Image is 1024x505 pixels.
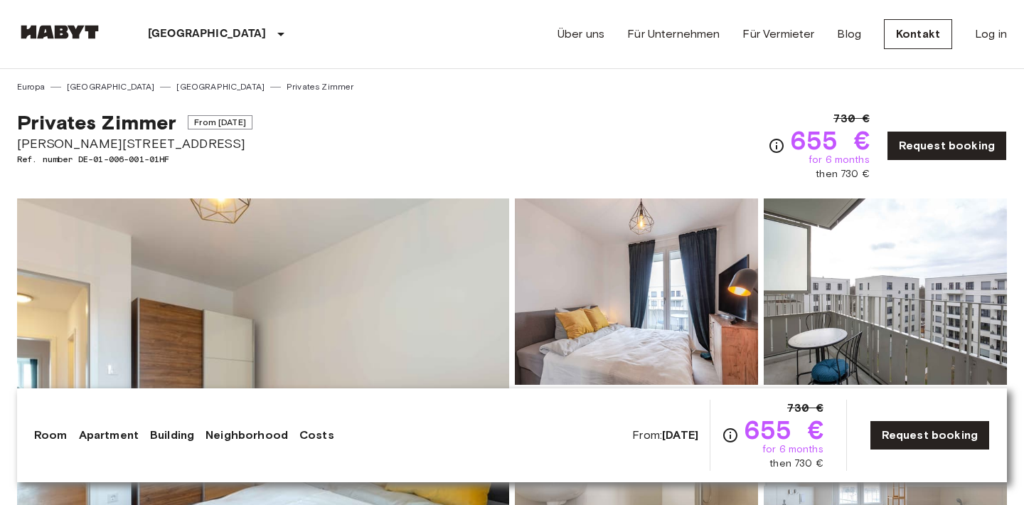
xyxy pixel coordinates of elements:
span: 730 € [833,110,870,127]
a: [GEOGRAPHIC_DATA] [67,80,155,93]
span: then 730 € [769,457,823,471]
a: Privates Zimmer [287,80,353,93]
span: 655 € [791,127,870,153]
a: Europa [17,80,45,93]
a: Neighborhood [206,427,288,444]
a: Request booking [870,420,990,450]
a: Costs [299,427,334,444]
span: Ref. number DE-01-006-001-01HF [17,153,252,166]
svg: Check cost overview for full price breakdown. Please note that discounts apply to new joiners onl... [768,137,785,154]
p: [GEOGRAPHIC_DATA] [148,26,267,43]
a: [GEOGRAPHIC_DATA] [176,80,265,93]
span: then 730 € [816,167,870,181]
img: Habyt [17,25,102,39]
a: Apartment [79,427,139,444]
span: From: [632,427,698,443]
span: [PERSON_NAME][STREET_ADDRESS] [17,134,252,153]
span: for 6 months [762,442,823,457]
span: 730 € [787,400,823,417]
a: Für Vermieter [742,26,814,43]
span: for 6 months [809,153,870,167]
img: Picture of unit DE-01-006-001-01HF [764,198,1007,385]
span: 655 € [745,417,823,442]
img: Picture of unit DE-01-006-001-01HF [515,198,758,385]
span: From [DATE] [188,115,252,129]
a: Request booking [887,131,1007,161]
a: Über uns [558,26,604,43]
a: Room [34,427,68,444]
a: Log in [975,26,1007,43]
a: Für Unternehmen [627,26,720,43]
a: Kontakt [884,19,952,49]
svg: Check cost overview for full price breakdown. Please note that discounts apply to new joiners onl... [722,427,739,444]
a: Building [150,427,194,444]
span: Privates Zimmer [17,110,176,134]
a: Blog [837,26,861,43]
b: [DATE] [662,428,698,442]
